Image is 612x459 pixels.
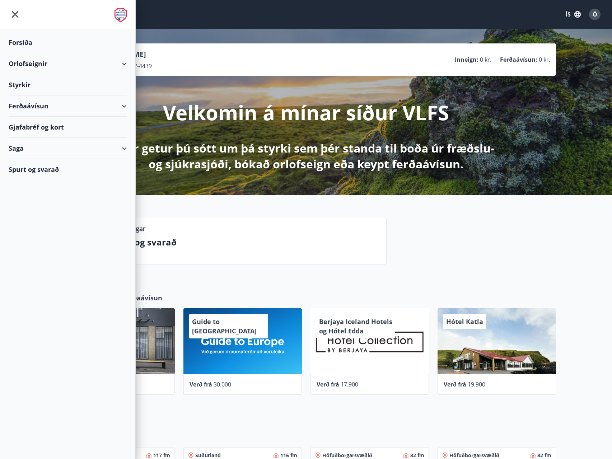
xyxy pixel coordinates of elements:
[468,380,485,388] span: 19.900
[449,452,499,459] span: Höfuðborgarsvæðið
[9,159,127,180] div: Spurt og svarað
[341,380,358,388] span: 17.900
[214,380,231,388] span: 30.000
[480,56,491,64] span: 0 kr.
[446,317,483,326] span: Hótel Katla
[9,53,127,74] div: Orlofseignir
[192,317,257,335] span: Guide to [GEOGRAPHIC_DATA]
[444,380,466,388] span: Verð frá
[317,380,339,388] span: Verð frá
[562,8,585,21] button: ÍS
[9,32,127,53] div: Forsíða
[322,452,372,459] span: Höfuðborgarsvæðið
[593,10,597,18] span: Ó
[109,224,145,233] p: Upplýsingar
[9,74,127,95] div: Styrkir
[319,317,392,335] span: Berjaya Iceland Hotels og Hótel Edda
[9,117,127,138] div: Gjafabréf og kort
[537,452,551,459] span: 82 fm
[9,8,22,21] button: menu
[109,236,380,248] p: Spurt og svarað
[163,99,449,126] p: Velkomin á mínar síður VLFS
[190,380,212,388] span: Verð frá
[539,56,550,64] span: 0 kr.
[153,452,170,459] span: 117 fm
[410,452,424,459] span: 82 fm
[455,56,478,64] p: Inneign :
[195,452,221,459] span: Suðurland
[115,8,127,22] img: union_logo
[9,95,127,117] div: Ferðaávísun
[586,6,603,23] button: Ó
[117,140,496,172] p: Hér getur þú sótt um þá styrki sem þér standa til boða úr fræðslu- og sjúkrasjóði, bókað orlofsei...
[9,138,127,159] div: Saga
[500,56,537,64] p: Ferðaávísun :
[280,452,297,459] span: 116 fm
